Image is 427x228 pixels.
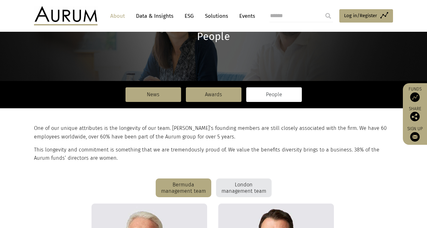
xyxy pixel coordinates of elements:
[216,178,272,198] div: London management team
[410,132,420,142] img: Sign up to our newsletter
[181,10,197,22] a: ESG
[410,92,420,102] img: Access Funds
[186,87,241,102] a: Awards
[156,178,211,198] div: Bermuda management team
[344,12,377,19] span: Log in/Register
[107,10,128,22] a: About
[406,86,424,102] a: Funds
[133,10,177,22] a: Data & Insights
[34,30,393,43] h1: People
[410,112,420,121] img: Share this post
[322,10,335,22] input: Submit
[34,6,98,25] img: Aurum
[246,87,302,102] a: People
[34,146,391,163] p: This longevity and commitment is something that we are tremendously proud of. We value the benefi...
[34,124,391,141] p: One of our unique attributes is the longevity of our team. [PERSON_NAME]’s founding members are s...
[406,107,424,121] div: Share
[406,126,424,142] a: Sign up
[339,9,393,23] a: Log in/Register
[202,10,231,22] a: Solutions
[236,10,255,22] a: Events
[125,87,181,102] a: News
